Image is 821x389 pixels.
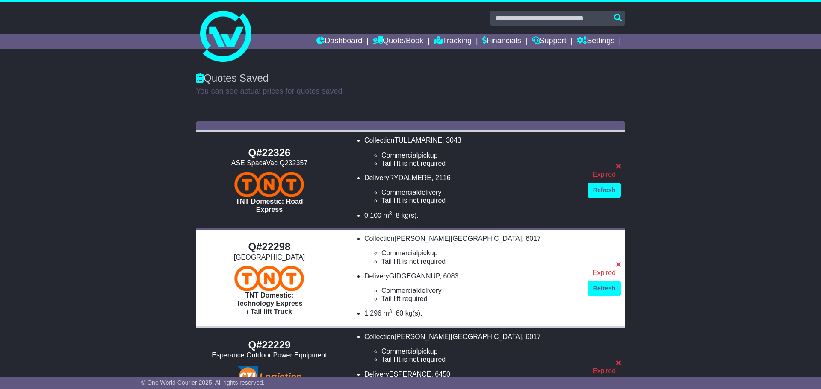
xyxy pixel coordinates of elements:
span: © One World Courier 2025. All rights reserved. [141,379,265,386]
img: TNT Domestic: Technology Express / Tail lift Truck [234,266,304,291]
li: Tail lift is not required [381,257,579,266]
a: Refresh [588,183,621,198]
div: [GEOGRAPHIC_DATA] [200,253,339,261]
span: 0.100 [364,212,381,219]
li: Collection [364,333,579,364]
span: RYDALMERE [389,174,431,181]
span: TNT Domestic: Road Express [236,198,303,213]
span: , 6450 [431,371,450,378]
span: TNT Domestic: Technology Express / Tail lift Truck [236,292,302,315]
span: Commercial [381,249,418,257]
span: ESPERANCE [389,371,431,378]
li: Collection [364,234,579,266]
div: Expired [588,269,621,277]
li: Tail lift is not required [381,196,579,205]
span: 8 [396,212,399,219]
span: GIDGEGANNUP [389,272,440,280]
div: Quotes Saved [196,72,625,85]
div: Q#22229 [200,339,339,351]
li: Tail lift is not required [381,159,579,167]
a: Tracking [434,34,472,49]
a: Quote/Book [373,34,423,49]
li: Tail lift required [381,295,579,303]
img: TNT Domestic: Road Express [234,172,304,197]
span: m . [383,212,393,219]
span: m . [383,310,393,317]
span: 60 [396,310,403,317]
span: Commercial [381,348,418,355]
li: pickup [381,151,579,159]
span: Commercial [381,189,418,196]
li: pickup [381,347,579,355]
li: Tail lift is not required [381,355,579,363]
sup: 3 [389,211,392,216]
span: kg(s). [405,310,422,317]
a: Refresh [588,281,621,296]
span: [PERSON_NAME][GEOGRAPHIC_DATA] [394,235,522,242]
li: pickup [381,249,579,257]
span: , 6017 [522,235,540,242]
a: Support [532,34,567,49]
div: Esperance Outdoor Power Equipment [200,351,339,359]
li: delivery [381,287,579,295]
a: Dashboard [316,34,362,49]
span: [PERSON_NAME][GEOGRAPHIC_DATA] [394,333,522,340]
div: Expired [588,170,621,178]
span: , 6017 [522,333,540,340]
span: TULLAMARINE [394,137,442,144]
span: kg(s). [402,212,419,219]
div: Expired [588,367,621,375]
sup: 3 [389,308,392,314]
div: Q#22326 [200,147,339,159]
li: Delivery [364,174,579,205]
li: delivery [381,188,579,196]
span: 1.296 [364,310,381,317]
a: Settings [577,34,614,49]
span: Commercial [381,287,418,294]
span: , 6083 [440,272,458,280]
li: Delivery [364,272,579,303]
span: Commercial [381,152,418,159]
a: Financials [482,34,521,49]
span: , 2116 [431,174,450,181]
div: ASE SpaceVac Q232357 [200,159,339,167]
li: Collection [364,136,579,167]
div: Q#22298 [200,241,339,253]
span: , 3043 [442,137,461,144]
p: You can see actual prices for quotes saved [196,87,625,96]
